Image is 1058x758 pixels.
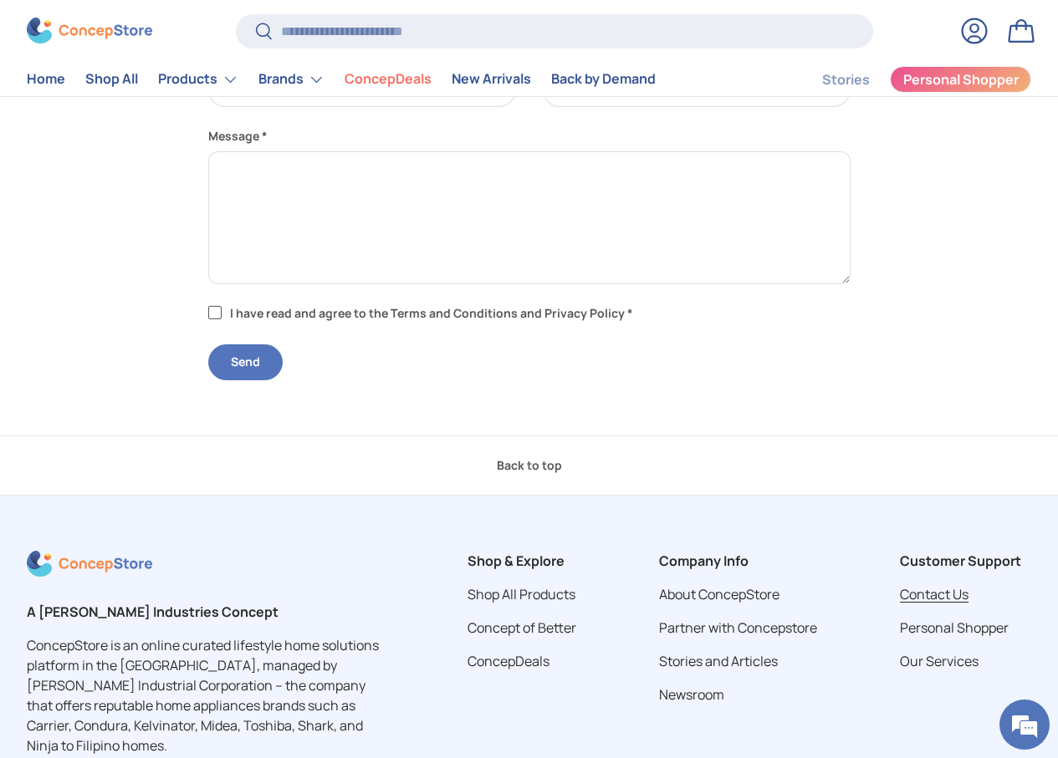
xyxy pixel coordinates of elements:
label: Message [208,127,851,145]
a: Stories and Articles [659,652,778,670]
a: Shop All Products [468,585,575,603]
a: Stories [822,64,870,96]
h2: A [PERSON_NAME] Industries Concept [27,602,385,622]
a: Concept of Better [468,618,576,637]
a: Personal Shopper [900,618,1009,637]
a: Personal Shopper [890,66,1031,93]
summary: Brands [248,63,335,96]
span: Personal Shopper [903,74,1019,87]
a: Shop All [85,64,138,96]
nav: Primary [27,63,656,96]
p: ConcepStore is an online curated lifestyle home solutions platform in the [GEOGRAPHIC_DATA], mana... [27,635,385,755]
a: Home [27,64,65,96]
a: Newsroom [659,685,724,704]
a: ConcepDeals [345,64,432,96]
img: ConcepStore [27,18,152,44]
nav: Secondary [782,63,1031,96]
a: New Arrivals [452,64,531,96]
a: About ConcepStore [659,585,779,603]
a: Back by Demand [551,64,656,96]
a: Our Services [900,652,979,670]
a: Partner with Concepstore [659,618,817,637]
label: I have read and agree to the Terms and Conditions and Privacy Policy * [208,304,638,322]
summary: Products [148,63,248,96]
a: ConcepDeals [468,652,549,670]
a: Contact Us [900,585,969,603]
button: Send [208,344,283,380]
